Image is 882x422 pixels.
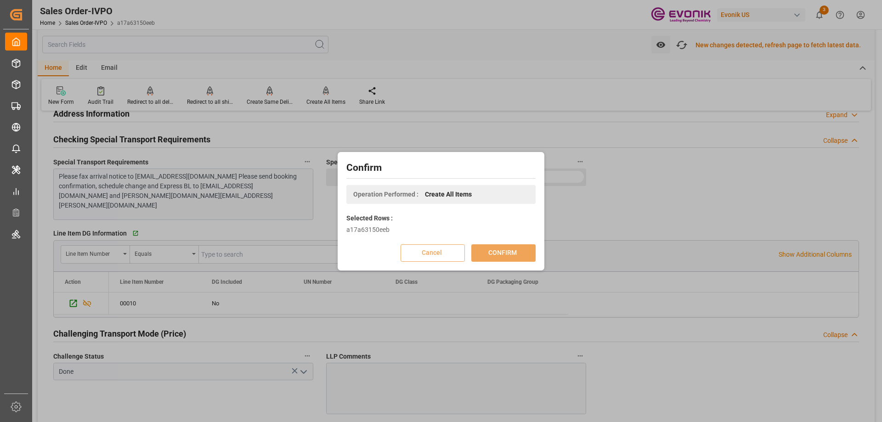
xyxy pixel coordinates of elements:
[471,244,536,262] button: CONFIRM
[401,244,465,262] button: Cancel
[346,225,536,235] div: a17a63150eeb
[425,190,472,199] span: Create All Items
[346,214,393,223] label: Selected Rows :
[346,161,536,175] h2: Confirm
[353,190,418,199] span: Operation Performed :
